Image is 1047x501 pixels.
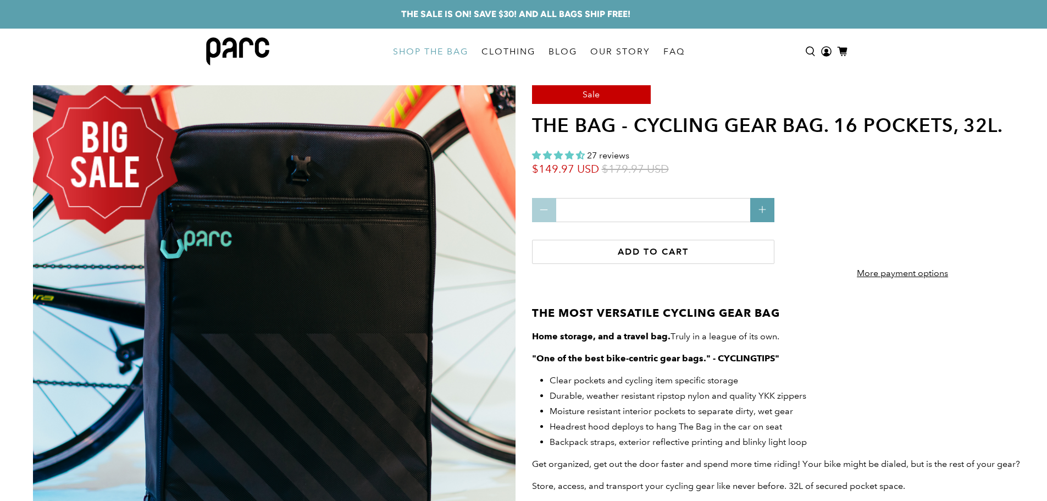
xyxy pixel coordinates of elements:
h1: THE BAG - cycling gear bag. 16 pockets, 32L. [532,115,1031,136]
span: Sale [583,89,600,100]
a: More payment options [805,259,999,294]
a: FAQ [657,36,691,67]
span: Get organized, get out the door faster and spend more time riding! Your bike might be dialed, but... [532,459,1020,469]
span: Clear pockets and cycling item specific storage [550,375,738,386]
span: Durable, weather resistant ripstop nylon and quality YKK zippers [550,390,806,401]
a: BLOG [542,36,584,67]
img: Untitled label [26,78,185,238]
span: 4.33 stars [532,150,585,161]
span: $179.97 USD [602,162,669,176]
img: parc bag logo [206,37,269,65]
strong: ome storage, and a travel bag. [539,331,671,342]
button: Add to cart [532,240,775,264]
strong: "One of the best bike-centric gear bags." - CYCLINGTIPS" [532,353,779,364]
span: Backpack straps, exterior reflective printing and blinky light loop [550,437,807,447]
span: Headrest hood deploys to hang The Bag in the car on seat [550,421,782,432]
nav: main navigation [386,29,691,74]
span: $149.97 USD [532,162,599,176]
span: 27 reviews [587,150,629,161]
strong: THE MOST VERSATILE CYCLING GEAR BAG [532,306,780,320]
strong: H [532,331,539,342]
a: THE SALE IS ON! SAVE $30! AND ALL BAGS SHIP FREE! [401,8,630,21]
a: CLOTHING [475,36,542,67]
a: OUR STORY [584,36,657,67]
span: Moisture resistant interior pockets to separate dirty, wet gear [550,406,793,416]
span: Add to cart [618,246,689,257]
a: SHOP THE BAG [386,36,475,67]
span: Truly in a league of its own. [539,331,779,342]
span: Store, access, and transport your cycling gear like never before. 32L of secured pocket space. [532,481,905,491]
